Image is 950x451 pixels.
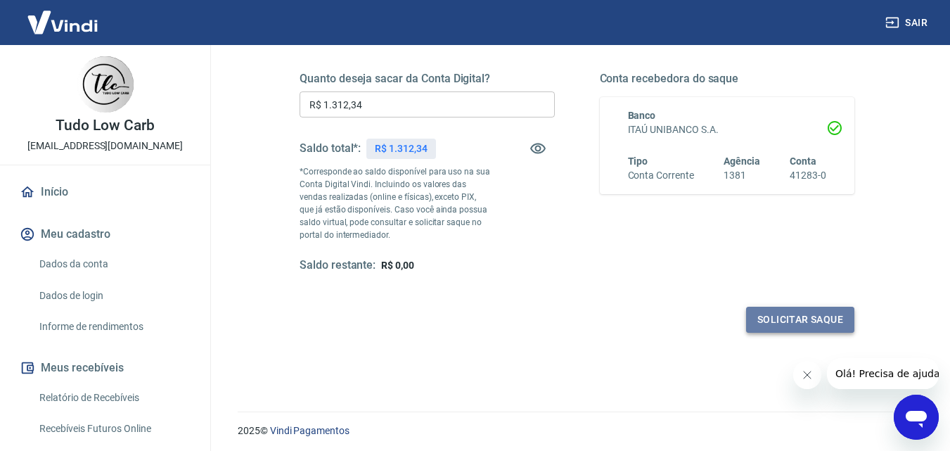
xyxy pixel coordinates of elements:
[17,219,193,250] button: Meu cadastro
[17,1,108,44] img: Vindi
[8,10,118,21] span: Olá! Precisa de ajuda?
[34,383,193,412] a: Relatório de Recebíveis
[34,281,193,310] a: Dados de login
[300,141,361,155] h5: Saldo total*:
[882,10,933,36] button: Sair
[628,155,648,167] span: Tipo
[746,307,854,333] button: Solicitar saque
[375,141,427,156] p: R$ 1.312,34
[628,168,694,183] h6: Conta Corrente
[34,312,193,341] a: Informe de rendimentos
[894,395,939,440] iframe: Botão para abrir a janela de mensagens
[827,358,939,389] iframe: Mensagem da empresa
[34,250,193,279] a: Dados da conta
[381,260,414,271] span: R$ 0,00
[600,72,855,86] h5: Conta recebedora do saque
[17,177,193,208] a: Início
[793,361,821,389] iframe: Fechar mensagem
[77,56,134,113] img: 092b66a1-269f-484b-a6ef-d60da104ea9d.jpeg
[724,155,760,167] span: Agência
[270,425,349,436] a: Vindi Pagamentos
[300,72,555,86] h5: Quanto deseja sacar da Conta Digital?
[17,352,193,383] button: Meus recebíveis
[628,110,656,121] span: Banco
[56,118,154,133] p: Tudo Low Carb
[628,122,827,137] h6: ITAÚ UNIBANCO S.A.
[238,424,916,438] p: 2025 ©
[27,139,183,153] p: [EMAIL_ADDRESS][DOMAIN_NAME]
[790,168,826,183] h6: 41283-0
[300,258,375,273] h5: Saldo restante:
[724,168,760,183] h6: 1381
[34,414,193,443] a: Recebíveis Futuros Online
[300,165,491,241] p: *Corresponde ao saldo disponível para uso na sua Conta Digital Vindi. Incluindo os valores das ve...
[790,155,816,167] span: Conta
